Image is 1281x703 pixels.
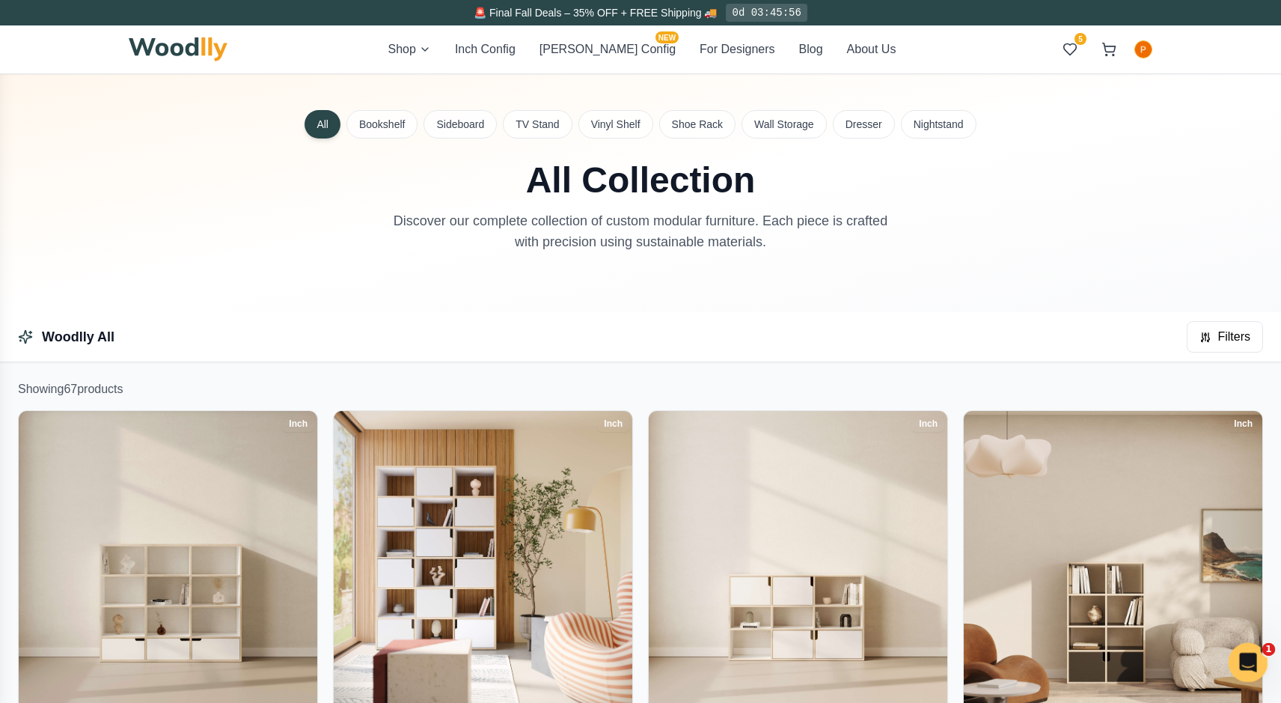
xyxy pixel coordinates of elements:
button: TV Stand [503,110,572,139]
button: Bookshelf [346,110,418,139]
span: 5 [1074,33,1086,45]
button: Pablo Martinez Nieto [1134,40,1152,58]
span: 🚨 Final Fall Deals – 35% OFF + FREE Shipping 🚚 [474,7,717,19]
button: Blog [799,40,823,58]
button: [PERSON_NAME] ConfigNEW [539,40,676,58]
p: Showing 67 product s [18,380,1263,398]
button: Vinyl Shelf [578,110,653,139]
button: Shop [388,40,431,58]
p: Discover our complete collection of custom modular furniture. Each piece is crafted with precisio... [389,210,892,252]
img: Woodlly [129,37,227,61]
span: NEW [655,31,679,43]
div: 0d 03:45:56 [726,4,807,22]
button: Wall Storage [742,110,827,139]
button: About Us [847,40,896,58]
a: Woodlly All [42,329,114,344]
button: Shoe Rack [659,110,736,139]
button: For Designers [700,40,774,58]
iframe: Intercom live chat [1229,643,1268,683]
div: Inch [597,416,629,432]
img: Pablo Martinez Nieto [1135,41,1152,58]
button: Dresser [833,110,895,139]
div: Inch [1227,416,1259,432]
span: Filters [1217,328,1250,346]
button: Inch Config [455,40,516,58]
div: Inch [282,416,314,432]
h1: All Collection [129,162,1152,198]
button: Nightstand [901,110,976,139]
button: 5 [1057,36,1083,63]
span: 1 [1262,643,1276,657]
button: Filters [1187,321,1263,353]
button: All [305,110,340,139]
button: Sideboard [424,110,497,139]
div: Inch [912,416,944,432]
